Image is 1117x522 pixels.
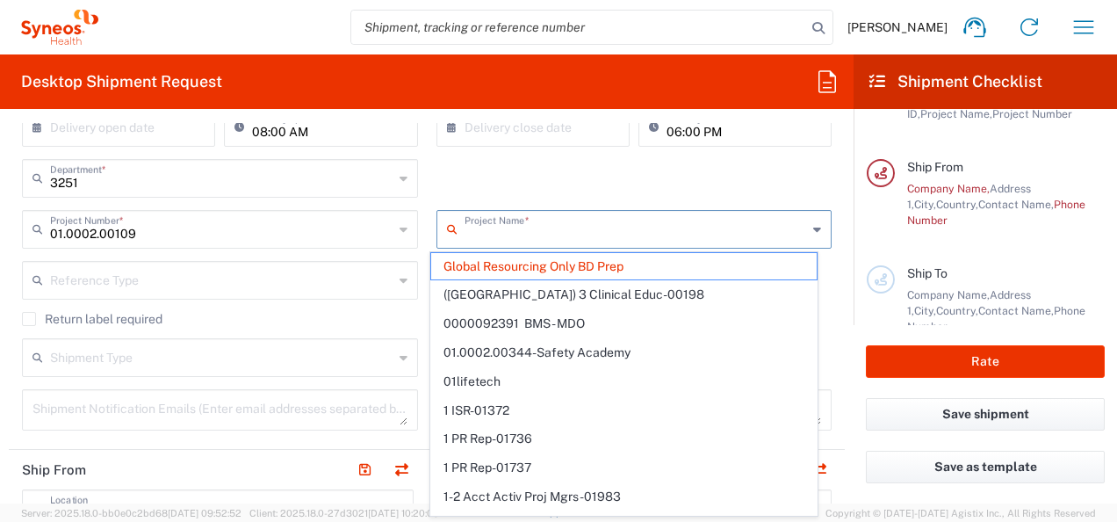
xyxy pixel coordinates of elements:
[22,312,162,326] label: Return label required
[21,71,222,92] h2: Desktop Shipment Request
[22,461,86,479] h2: Ship From
[431,310,817,337] span: 0000092391 BMS - MDO
[847,19,948,35] span: [PERSON_NAME]
[907,266,948,280] span: Ship To
[368,508,439,518] span: [DATE] 10:20:09
[431,483,817,511] span: 1-2 Acct Activ Proj Mgrs-01983
[978,198,1054,211] span: Contact Name,
[866,398,1105,431] button: Save shipment
[825,505,1096,521] span: Copyright © [DATE]-[DATE] Agistix Inc., All Rights Reserved
[907,160,963,174] span: Ship From
[431,281,817,308] span: ([GEOGRAPHIC_DATA]) 3 Clinical Educ-00198
[538,507,582,518] a: Support
[914,304,936,317] span: City,
[866,451,1105,483] button: Save as template
[936,304,978,317] span: Country,
[866,345,1105,378] button: Rate
[249,508,439,518] span: Client: 2025.18.0-27d3021
[978,304,1054,317] span: Contact Name,
[914,198,936,211] span: City,
[907,182,990,195] span: Company Name,
[992,107,1072,120] span: Project Number
[168,508,241,518] span: [DATE] 09:52:52
[21,508,241,518] span: Server: 2025.18.0-bb0e0c2bd68
[431,397,817,424] span: 1 ISR-01372
[869,71,1042,92] h2: Shipment Checklist
[431,339,817,366] span: 01.0002.00344-Safety Academy
[907,288,990,301] span: Company Name,
[936,198,978,211] span: Country,
[431,368,817,395] span: 01lifetech
[431,454,817,482] span: 1 PR Rep-01737
[431,253,817,280] span: Global Resourcing Only BD Prep
[582,507,627,518] a: Feedback
[431,425,817,453] span: 1 PR Rep-01736
[351,11,806,44] input: Shipment, tracking or reference number
[920,107,992,120] span: Project Name,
